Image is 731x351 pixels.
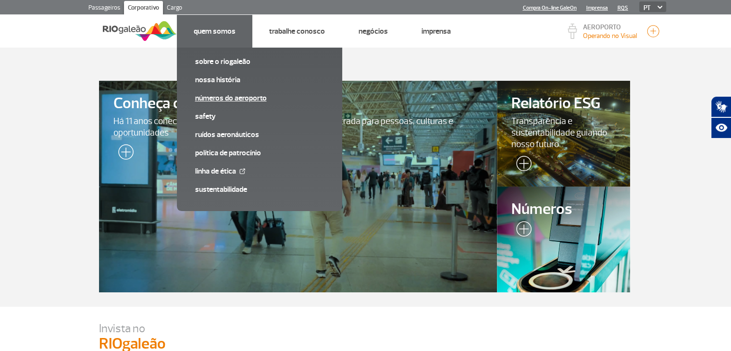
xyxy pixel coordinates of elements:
a: Relatório ESGTransparência e sustentabilidade guiando nosso futuro [497,81,630,187]
a: Sustentabilidade [195,184,324,195]
p: Visibilidade de 5000m [583,31,637,41]
a: Números [497,187,630,292]
a: SAFETY [195,111,324,122]
span: Transparência e sustentabilidade guiando nosso futuro [511,115,615,150]
button: Abrir tradutor de língua de sinais. [711,96,731,117]
a: Negócios [359,26,388,36]
a: Quem Somos [194,26,235,36]
div: Plugin de acessibilidade da Hand Talk. [711,96,731,138]
a: Nossa História [195,75,324,85]
a: Conheça o RIOgaleãoHá 11 anos conectando o Rio ao mundo e sendo a porta de entrada para pessoas, ... [99,81,497,292]
a: Imprensa [421,26,451,36]
a: Números do Aeroporto [195,93,324,103]
img: External Link Icon [239,168,245,174]
span: Relatório ESG [511,95,615,112]
a: Trabalhe Conosco [269,26,325,36]
p: AEROPORTO [583,24,637,31]
a: Política de Patrocínio [195,148,324,158]
p: Invista no [99,321,632,336]
a: Cargo [163,1,186,16]
span: Há 11 anos conectando o Rio ao mundo e sendo a porta de entrada para pessoas, culturas e oportuni... [113,115,483,138]
a: Linha de Ética [195,166,324,176]
a: Ruídos aeronáuticos [195,129,324,140]
span: Conheça o RIOgaleão [113,95,483,112]
img: leia-mais [511,221,532,240]
img: leia-mais [113,144,134,163]
a: Corporativo [124,1,163,16]
a: Sobre o RIOgaleão [195,56,324,67]
a: Passageiros [85,1,124,16]
a: Imprensa [586,5,608,11]
a: RQS [618,5,628,11]
a: Compra On-line GaleOn [523,5,577,11]
span: Números [511,201,615,218]
button: Abrir recursos assistivos. [711,117,731,138]
img: leia-mais [511,156,532,175]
